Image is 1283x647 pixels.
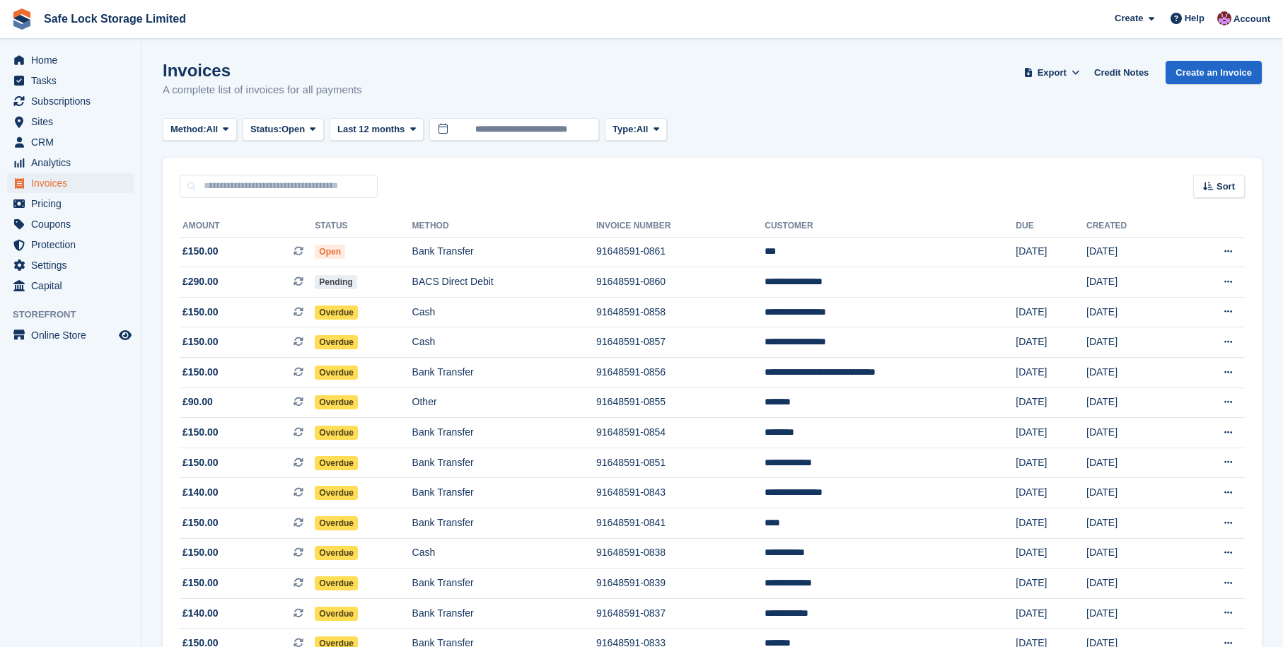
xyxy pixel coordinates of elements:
button: Export [1021,61,1083,84]
td: Bank Transfer [412,598,596,629]
td: BACS Direct Debit [412,267,596,298]
span: £140.00 [182,606,219,621]
span: Storefront [13,308,141,322]
span: Overdue [315,546,358,560]
span: All [637,122,649,136]
td: Bank Transfer [412,358,596,388]
span: £90.00 [182,395,213,409]
td: 91648591-0838 [596,538,765,569]
td: 91648591-0861 [596,237,765,267]
td: 91648591-0855 [596,387,765,418]
span: £150.00 [182,244,219,259]
button: Type: All [605,118,667,141]
td: Cash [412,297,596,327]
a: Safe Lock Storage Limited [38,7,192,30]
span: Tasks [31,71,116,91]
td: Bank Transfer [412,508,596,539]
span: Pending [315,275,356,289]
span: Capital [31,276,116,296]
td: [DATE] [1016,418,1086,448]
span: £150.00 [182,305,219,320]
td: 91648591-0858 [596,297,765,327]
p: A complete list of invoices for all payments [163,82,362,98]
td: [DATE] [1016,237,1086,267]
span: Status: [250,122,281,136]
span: Overdue [315,607,358,621]
span: Overdue [315,516,358,530]
td: [DATE] [1016,327,1086,358]
button: Status: Open [243,118,324,141]
a: menu [7,132,134,152]
td: Bank Transfer [412,418,596,448]
span: All [207,122,219,136]
td: [DATE] [1016,358,1086,388]
td: [DATE] [1086,478,1178,508]
td: 91648591-0841 [596,508,765,539]
span: Export [1038,66,1067,80]
td: [DATE] [1086,297,1178,327]
th: Created [1086,215,1178,238]
span: £290.00 [182,274,219,289]
a: menu [7,255,134,275]
span: Overdue [315,395,358,409]
span: Coupons [31,214,116,234]
td: [DATE] [1016,448,1086,478]
a: Create an Invoice [1166,61,1262,84]
span: Analytics [31,153,116,173]
td: [DATE] [1016,569,1086,599]
a: menu [7,50,134,70]
td: [DATE] [1086,508,1178,539]
a: Credit Notes [1088,61,1154,84]
td: [DATE] [1086,418,1178,448]
td: [DATE] [1086,387,1178,418]
td: [DATE] [1086,327,1178,358]
td: [DATE] [1086,569,1178,599]
td: 91648591-0843 [596,478,765,508]
a: menu [7,194,134,214]
span: Overdue [315,456,358,470]
td: [DATE] [1016,598,1086,629]
td: 91648591-0854 [596,418,765,448]
span: Overdue [315,426,358,440]
span: £150.00 [182,334,219,349]
span: Open [281,122,305,136]
a: menu [7,173,134,193]
a: menu [7,325,134,345]
td: [DATE] [1086,448,1178,478]
td: [DATE] [1086,538,1178,569]
th: Amount [180,215,315,238]
span: Home [31,50,116,70]
td: [DATE] [1016,508,1086,539]
th: Customer [765,215,1016,238]
td: [DATE] [1016,387,1086,418]
a: menu [7,91,134,111]
button: Method: All [163,118,237,141]
span: Overdue [315,366,358,380]
th: Due [1016,215,1086,238]
td: 91648591-0851 [596,448,765,478]
span: Overdue [315,305,358,320]
th: Method [412,215,596,238]
span: £150.00 [182,545,219,560]
span: Sort [1217,180,1235,194]
a: menu [7,112,134,132]
td: 91648591-0839 [596,569,765,599]
td: [DATE] [1016,478,1086,508]
span: Last 12 months [337,122,405,136]
span: Open [315,245,345,259]
td: [DATE] [1016,538,1086,569]
td: [DATE] [1086,358,1178,388]
span: Overdue [315,576,358,590]
a: menu [7,153,134,173]
span: Protection [31,235,116,255]
span: £150.00 [182,576,219,590]
th: Status [315,215,412,238]
span: £140.00 [182,485,219,500]
span: Method: [170,122,207,136]
td: Bank Transfer [412,237,596,267]
span: Overdue [315,486,358,500]
span: CRM [31,132,116,152]
td: [DATE] [1086,267,1178,298]
a: menu [7,214,134,234]
td: 91648591-0860 [596,267,765,298]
